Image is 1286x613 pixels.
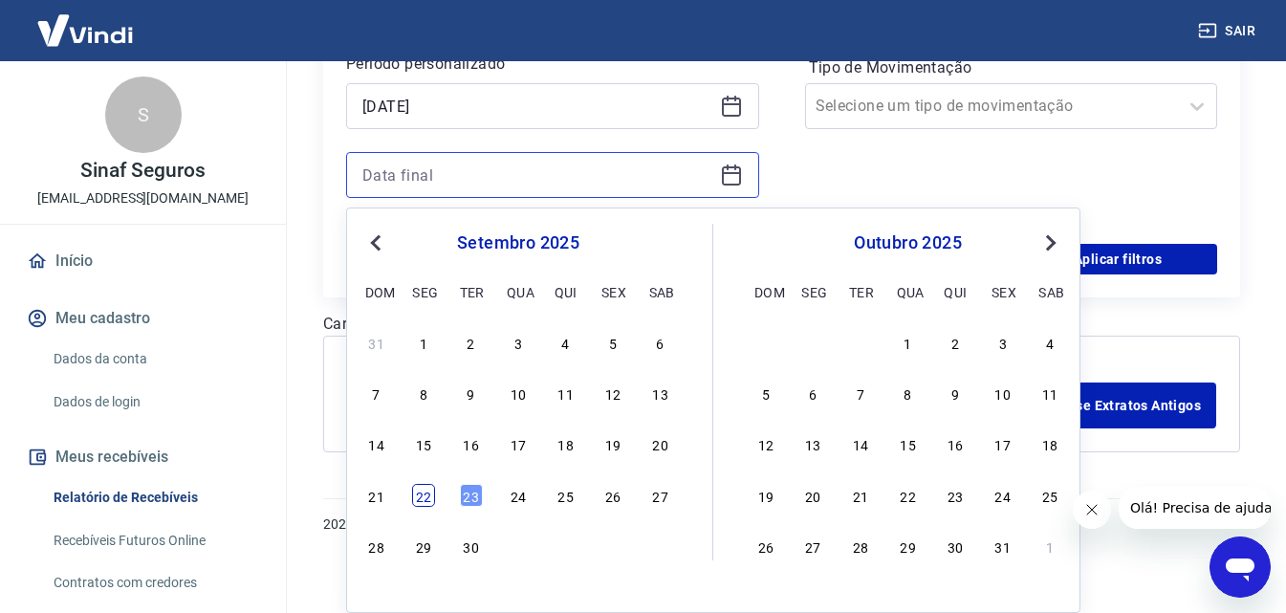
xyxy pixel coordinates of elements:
div: Choose sábado, 27 de setembro de 2025 [649,484,672,507]
p: Carregando... [323,313,1240,336]
div: Choose sexta-feira, 19 de setembro de 2025 [601,432,624,455]
div: Choose sexta-feira, 10 de outubro de 2025 [992,382,1014,405]
div: Choose segunda-feira, 27 de outubro de 2025 [801,535,824,558]
div: Choose terça-feira, 7 de outubro de 2025 [849,382,872,405]
div: Choose segunda-feira, 15 de setembro de 2025 [412,432,435,455]
div: qua [897,280,920,303]
a: Recebíveis Futuros Online [46,521,263,560]
div: Choose domingo, 28 de setembro de 2025 [754,331,777,354]
div: Choose sábado, 6 de setembro de 2025 [649,331,672,354]
div: qui [944,280,967,303]
div: Choose segunda-feira, 29 de setembro de 2025 [801,331,824,354]
div: Choose segunda-feira, 8 de setembro de 2025 [412,382,435,405]
iframe: Botão para abrir a janela de mensagens [1210,536,1271,598]
div: Choose quinta-feira, 2 de outubro de 2025 [555,535,578,558]
div: Choose terça-feira, 2 de setembro de 2025 [460,331,483,354]
div: seg [412,280,435,303]
div: Choose sábado, 13 de setembro de 2025 [649,382,672,405]
button: Meu cadastro [23,297,263,339]
div: qui [555,280,578,303]
div: Choose terça-feira, 21 de outubro de 2025 [849,484,872,507]
div: Choose quarta-feira, 3 de setembro de 2025 [507,331,530,354]
div: Choose domingo, 19 de outubro de 2025 [754,484,777,507]
div: Choose domingo, 14 de setembro de 2025 [365,432,388,455]
div: seg [801,280,824,303]
div: Choose quarta-feira, 8 de outubro de 2025 [897,382,920,405]
div: Choose segunda-feira, 13 de outubro de 2025 [801,432,824,455]
div: Choose sábado, 4 de outubro de 2025 [1038,331,1061,354]
button: Aplicar filtros [1018,244,1217,274]
div: Choose terça-feira, 28 de outubro de 2025 [849,535,872,558]
button: Next Month [1039,231,1062,254]
img: Vindi [23,1,147,59]
p: Período personalizado [346,53,759,76]
div: Choose sábado, 25 de outubro de 2025 [1038,484,1061,507]
a: Contratos com credores [46,563,263,602]
iframe: Mensagem da empresa [1119,487,1271,529]
div: Choose domingo, 21 de setembro de 2025 [365,484,388,507]
iframe: Fechar mensagem [1073,491,1111,529]
div: sab [649,280,672,303]
a: Relatório de Recebíveis [46,478,263,517]
div: month 2025-09 [362,328,674,559]
div: Choose quarta-feira, 1 de outubro de 2025 [507,535,530,558]
div: Choose quinta-feira, 23 de outubro de 2025 [944,484,967,507]
p: [EMAIL_ADDRESS][DOMAIN_NAME] [37,188,249,208]
div: Choose quinta-feira, 11 de setembro de 2025 [555,382,578,405]
div: Choose sábado, 4 de outubro de 2025 [649,535,672,558]
div: dom [754,280,777,303]
a: Início [23,240,263,282]
div: Choose segunda-feira, 22 de setembro de 2025 [412,484,435,507]
button: Meus recebíveis [23,436,263,478]
div: month 2025-10 [752,328,1064,559]
div: Choose quarta-feira, 1 de outubro de 2025 [897,331,920,354]
div: Choose quinta-feira, 16 de outubro de 2025 [944,432,967,455]
div: Choose segunda-feira, 29 de setembro de 2025 [412,535,435,558]
div: Choose quinta-feira, 4 de setembro de 2025 [555,331,578,354]
div: ter [849,280,872,303]
input: Data final [362,161,712,189]
input: Data inicial [362,92,712,120]
span: Olá! Precisa de ajuda? [11,13,161,29]
div: Choose sexta-feira, 3 de outubro de 2025 [601,535,624,558]
div: outubro 2025 [752,231,1064,254]
div: dom [365,280,388,303]
div: qua [507,280,530,303]
div: Choose domingo, 5 de outubro de 2025 [754,382,777,405]
div: Choose quinta-feira, 2 de outubro de 2025 [944,331,967,354]
div: Choose sábado, 1 de novembro de 2025 [1038,535,1061,558]
div: Choose domingo, 31 de agosto de 2025 [365,331,388,354]
div: Choose sexta-feira, 26 de setembro de 2025 [601,484,624,507]
div: Choose quarta-feira, 10 de setembro de 2025 [507,382,530,405]
div: setembro 2025 [362,231,674,254]
div: Choose sábado, 20 de setembro de 2025 [649,432,672,455]
div: Choose domingo, 12 de outubro de 2025 [754,432,777,455]
div: Choose quinta-feira, 30 de outubro de 2025 [944,535,967,558]
p: Sinaf Seguros [80,161,205,181]
div: ter [460,280,483,303]
a: Dados da conta [46,339,263,379]
div: Choose terça-feira, 9 de setembro de 2025 [460,382,483,405]
p: 2025 © [323,514,1240,535]
div: S [105,77,182,153]
div: Choose quinta-feira, 18 de setembro de 2025 [555,432,578,455]
div: Choose terça-feira, 16 de setembro de 2025 [460,432,483,455]
div: Choose sexta-feira, 31 de outubro de 2025 [992,535,1014,558]
div: Choose domingo, 7 de setembro de 2025 [365,382,388,405]
button: Previous Month [364,231,387,254]
div: Choose quinta-feira, 9 de outubro de 2025 [944,382,967,405]
div: Choose sábado, 11 de outubro de 2025 [1038,382,1061,405]
div: Choose segunda-feira, 20 de outubro de 2025 [801,484,824,507]
div: Choose sexta-feira, 5 de setembro de 2025 [601,331,624,354]
div: Choose quarta-feira, 22 de outubro de 2025 [897,484,920,507]
div: Choose sexta-feira, 12 de setembro de 2025 [601,382,624,405]
div: Choose terça-feira, 23 de setembro de 2025 [460,484,483,507]
label: Tipo de Movimentação [809,56,1214,79]
div: Choose terça-feira, 14 de outubro de 2025 [849,432,872,455]
div: Choose sexta-feira, 3 de outubro de 2025 [992,331,1014,354]
div: Choose terça-feira, 30 de setembro de 2025 [460,535,483,558]
a: Dados de login [46,383,263,422]
div: Choose sexta-feira, 24 de outubro de 2025 [992,484,1014,507]
div: Choose quarta-feira, 15 de outubro de 2025 [897,432,920,455]
div: Choose terça-feira, 30 de setembro de 2025 [849,331,872,354]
